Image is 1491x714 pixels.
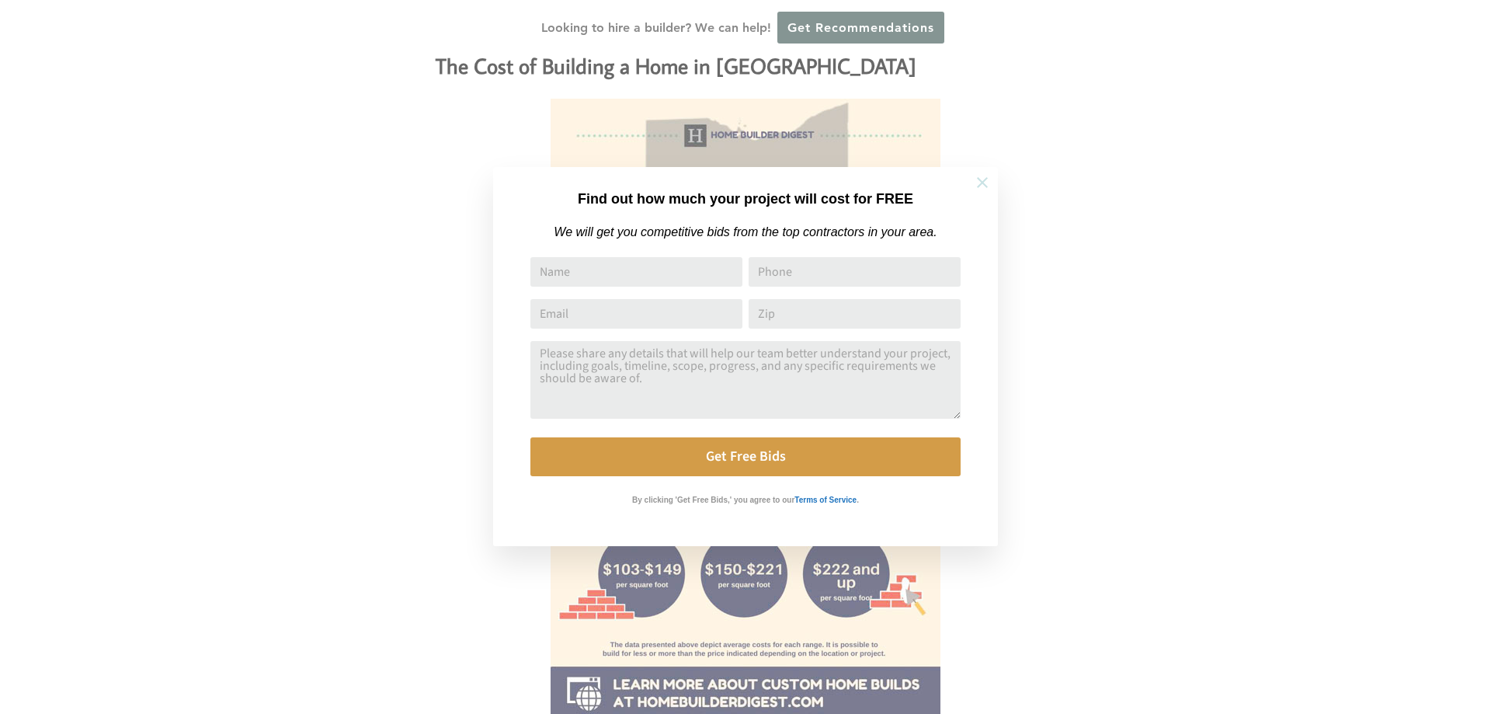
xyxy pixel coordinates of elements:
a: Terms of Service [794,492,857,505]
input: Zip [749,299,961,329]
button: Close [955,155,1010,210]
input: Name [530,257,742,287]
button: Get Free Bids [530,437,961,476]
textarea: Comment or Message [530,341,961,419]
input: Phone [749,257,961,287]
strong: By clicking 'Get Free Bids,' you agree to our [632,496,794,504]
strong: Find out how much your project will cost for FREE [578,191,913,207]
strong: . [857,496,859,504]
em: We will get you competitive bids from the top contractors in your area. [554,225,937,239]
strong: Terms of Service [794,496,857,504]
input: Email Address [530,299,742,329]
